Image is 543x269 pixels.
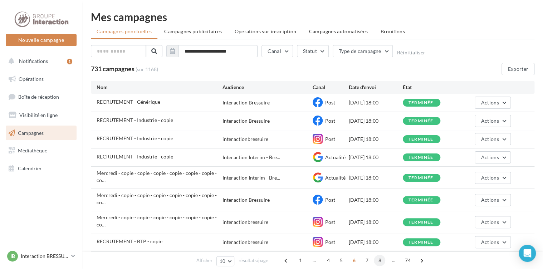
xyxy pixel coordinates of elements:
span: Calendrier [18,165,42,171]
div: interactionbressuire [222,219,268,226]
span: 1 [294,255,306,266]
span: Actions [481,136,499,142]
div: Canal [313,84,349,91]
span: Post [325,99,335,106]
div: terminée [409,155,434,160]
div: [DATE] 18:00 [349,154,403,161]
span: Afficher [196,257,212,264]
span: IB [10,253,15,260]
a: Visibilité en ligne [4,108,78,123]
button: Actions [475,97,510,109]
span: Actions [481,219,499,225]
div: Interaction Bressuire [222,99,269,106]
button: Canal [261,45,293,57]
a: Opérations [4,72,78,87]
span: Post [325,219,335,225]
div: Date d'envoi [349,84,403,91]
span: 6 [348,255,359,266]
div: terminée [409,240,434,245]
a: Boîte de réception [4,89,78,104]
span: 4 [322,255,334,266]
span: RECRUTEMENT - Générique [97,99,160,105]
span: Actions [481,99,499,106]
div: Interaction Bressuire [222,196,269,204]
span: ... [308,255,320,266]
p: Interaction BRESSUIRE [21,253,68,260]
span: Actualité [325,154,346,160]
a: IB Interaction BRESSUIRE [6,249,77,263]
div: [DATE] 18:00 [349,136,403,143]
span: RECRUTEMENT - BTP - copie [97,238,162,244]
span: Post [325,239,335,245]
div: terminée [409,198,434,202]
span: Interaction Interim - Bre... [222,154,280,161]
span: 5 [335,255,347,266]
span: Brouillons [380,28,405,34]
div: [DATE] 18:00 [349,99,403,106]
button: Actions [475,172,510,184]
span: 7 [361,255,372,266]
span: Post [325,136,335,142]
div: Open Intercom Messenger [519,245,536,262]
span: Post [325,118,335,124]
span: RECRUTEMENT - Industrie - copie [97,117,173,123]
button: Nouvelle campagne [6,34,77,46]
span: Campagnes publicitaires [164,28,222,34]
button: Notifications 1 [4,54,75,69]
div: État [403,84,457,91]
button: Actions [475,236,510,248]
span: ... [388,255,399,266]
span: Campagnes [18,129,44,136]
span: 731 campagnes [91,65,134,73]
div: [DATE] 18:00 [349,117,403,124]
span: Boîte de réception [18,94,59,100]
div: interactionbressuire [222,239,268,246]
button: Actions [475,133,510,145]
div: terminée [409,101,434,105]
div: Audience [222,84,313,91]
button: Type de campagne [333,45,393,57]
span: Actions [481,239,499,245]
span: Actions [481,197,499,203]
span: Post [325,197,335,203]
span: Actions [481,175,499,181]
span: Médiathèque [18,147,47,153]
span: (sur 1168) [136,66,158,73]
div: Interaction Bressuire [222,117,269,124]
button: Statut [297,45,329,57]
button: Actions [475,216,510,228]
span: Notifications [19,58,48,64]
span: Visibilité en ligne [19,112,58,118]
button: 10 [216,256,235,266]
div: terminée [409,137,434,142]
div: [DATE] 18:00 [349,219,403,226]
div: terminée [409,220,434,225]
div: [DATE] 18:00 [349,174,403,181]
div: terminée [409,119,434,123]
button: Exporter [502,63,534,75]
button: Réinitialiser [397,50,425,55]
span: résultats/page [238,257,268,264]
span: Opérations [19,76,44,82]
a: Calendrier [4,161,78,176]
div: Nom [97,84,222,91]
span: RECRUTEMENT - Industrie - copie [97,135,173,141]
span: 10 [220,258,226,264]
a: Médiathèque [4,143,78,158]
div: [DATE] 18:00 [349,196,403,204]
span: RECRUTEMENT - Industrie - copie [97,153,173,160]
span: Actions [481,154,499,160]
div: interactionbressuire [222,136,268,143]
a: Campagnes [4,126,78,141]
div: Mes campagnes [91,11,534,22]
span: Operations sur inscription [234,28,296,34]
button: Actions [475,151,510,163]
span: Campagnes automatisées [309,28,368,34]
span: Mercredi - copie - copie - copie - copie - copie - copie - copie - copie - copie - copie [97,192,217,205]
span: 8 [374,255,385,266]
span: Mercredi - copie - copie - copie - copie - copie - copie - copie - copie - copie - copie [97,170,217,183]
span: Interaction Interim - Bre... [222,174,280,181]
span: Actualité [325,175,346,181]
button: Actions [475,115,510,127]
span: 74 [402,255,414,266]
